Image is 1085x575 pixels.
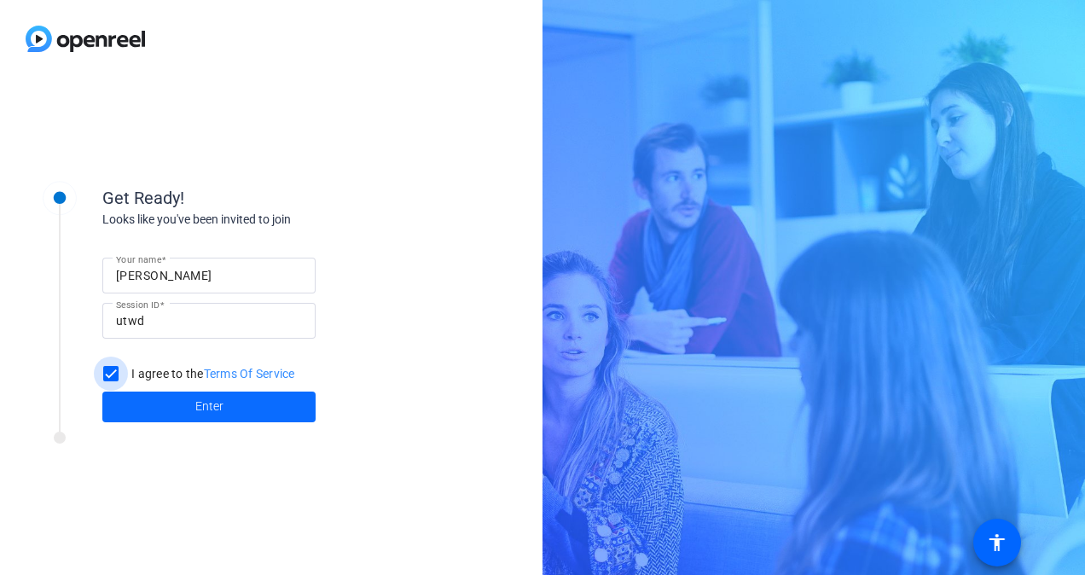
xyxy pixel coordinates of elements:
mat-label: Session ID [116,299,160,310]
a: Terms Of Service [204,367,295,380]
button: Enter [102,392,316,422]
label: I agree to the [128,365,295,382]
div: Get Ready! [102,185,444,211]
mat-label: Your name [116,254,161,264]
span: Enter [195,398,223,415]
mat-icon: accessibility [987,532,1007,553]
div: Looks like you've been invited to join [102,211,444,229]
